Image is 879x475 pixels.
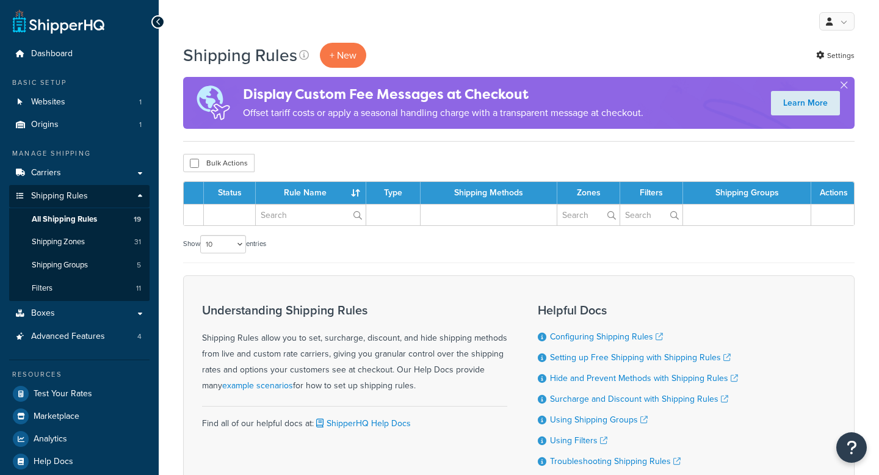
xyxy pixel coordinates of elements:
[136,283,141,294] span: 11
[183,43,297,67] h1: Shipping Rules
[550,330,663,343] a: Configuring Shipping Rules
[137,260,141,270] span: 5
[683,182,811,204] th: Shipping Groups
[9,383,150,405] a: Test Your Rates
[9,254,150,277] a: Shipping Groups 5
[550,455,681,468] a: Troubleshooting Shipping Rules
[183,235,266,253] label: Show entries
[557,205,620,225] input: Search
[9,231,150,253] a: Shipping Zones 31
[421,182,557,204] th: Shipping Methods
[9,114,150,136] a: Origins 1
[550,393,728,405] a: Surcharge and Discount with Shipping Rules
[34,389,92,399] span: Test Your Rates
[314,417,411,430] a: ShipperHQ Help Docs
[9,78,150,88] div: Basic Setup
[9,185,150,208] a: Shipping Rules
[139,97,142,107] span: 1
[9,277,150,300] li: Filters
[771,91,840,115] a: Learn More
[256,182,366,204] th: Rule Name
[9,277,150,300] a: Filters 11
[139,120,142,130] span: 1
[256,205,366,225] input: Search
[9,208,150,231] li: All Shipping Rules
[9,428,150,450] a: Analytics
[9,114,150,136] li: Origins
[811,182,854,204] th: Actions
[202,406,507,432] div: Find all of our helpful docs at:
[9,231,150,253] li: Shipping Zones
[9,148,150,159] div: Manage Shipping
[200,235,246,253] select: Showentries
[620,182,683,204] th: Filters
[134,214,141,225] span: 19
[557,182,620,204] th: Zones
[31,49,73,59] span: Dashboard
[620,205,682,225] input: Search
[9,405,150,427] a: Marketplace
[31,308,55,319] span: Boxes
[31,332,105,342] span: Advanced Features
[204,182,256,204] th: Status
[550,413,648,426] a: Using Shipping Groups
[34,457,73,467] span: Help Docs
[34,434,67,444] span: Analytics
[202,303,507,394] div: Shipping Rules allow you to set, surcharge, discount, and hide shipping methods from live and cus...
[243,104,643,121] p: Offset tariff costs or apply a seasonal handling charge with a transparent message at checkout.
[13,9,104,34] a: ShipperHQ Home
[183,77,243,129] img: duties-banner-06bc72dcb5fe05cb3f9472aba00be2ae8eb53ab6f0d8bb03d382ba314ac3c341.png
[9,325,150,348] a: Advanced Features 4
[31,168,61,178] span: Carriers
[9,91,150,114] a: Websites 1
[31,191,88,201] span: Shipping Rules
[137,332,142,342] span: 4
[9,162,150,184] a: Carriers
[9,369,150,380] div: Resources
[9,325,150,348] li: Advanced Features
[31,97,65,107] span: Websites
[9,208,150,231] a: All Shipping Rules 19
[9,185,150,301] li: Shipping Rules
[9,91,150,114] li: Websites
[32,260,88,270] span: Shipping Groups
[31,120,59,130] span: Origins
[550,372,738,385] a: Hide and Prevent Methods with Shipping Rules
[550,351,731,364] a: Setting up Free Shipping with Shipping Rules
[9,302,150,325] a: Boxes
[222,379,293,392] a: example scenarios
[32,283,52,294] span: Filters
[243,84,643,104] h4: Display Custom Fee Messages at Checkout
[836,432,867,463] button: Open Resource Center
[34,412,79,422] span: Marketplace
[134,237,141,247] span: 31
[183,154,255,172] button: Bulk Actions
[9,451,150,473] a: Help Docs
[538,303,738,317] h3: Helpful Docs
[32,237,85,247] span: Shipping Zones
[9,254,150,277] li: Shipping Groups
[9,43,150,65] a: Dashboard
[202,303,507,317] h3: Understanding Shipping Rules
[366,182,421,204] th: Type
[816,47,855,64] a: Settings
[550,434,607,447] a: Using Filters
[320,43,366,68] p: + New
[32,214,97,225] span: All Shipping Rules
